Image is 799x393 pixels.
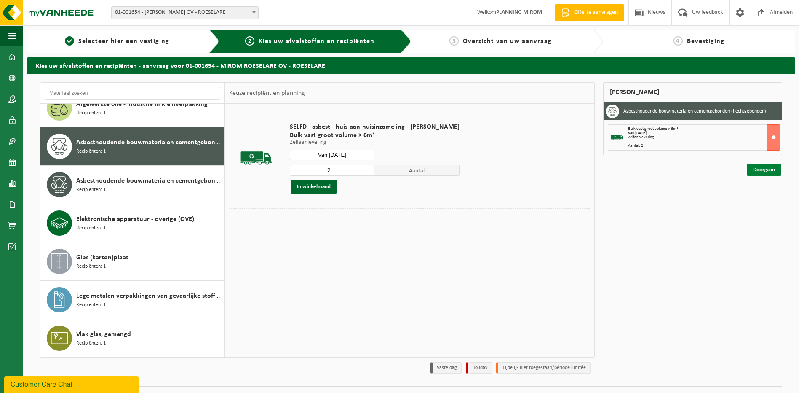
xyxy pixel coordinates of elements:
span: Asbesthoudende bouwmaterialen cementgebonden met isolatie(hechtgebonden) [76,176,222,186]
span: Kies uw afvalstoffen en recipiënten [259,38,374,45]
span: Recipiënten: 1 [76,301,106,309]
p: Zelfaanlevering [290,140,460,145]
input: Materiaal zoeken [45,87,220,100]
button: Gips (karton)plaat Recipiënten: 1 [40,242,224,281]
div: Aantal: 2 [628,144,780,148]
span: 3 [449,36,459,46]
span: Bulk vast groot volume > 6m³ [290,131,460,140]
span: Offerte aanvragen [572,8,620,17]
button: Asbesthoudende bouwmaterialen cementgebonden met isolatie(hechtgebonden) Recipiënten: 1 [40,166,224,204]
li: Tijdelijk niet toegestaan/période limitée [496,362,591,374]
span: 01-001654 - MIROM ROESELARE OV - ROESELARE [111,6,259,19]
span: Overzicht van uw aanvraag [463,38,552,45]
input: Selecteer datum [290,150,375,160]
a: Offerte aanvragen [555,4,624,21]
span: Recipiënten: 1 [76,263,106,271]
span: Recipiënten: 1 [76,224,106,232]
span: 1 [65,36,74,46]
li: Vaste dag [430,362,462,374]
button: Afgewerkte olie - industrie in kleinverpakking Recipiënten: 1 [40,89,224,127]
span: Recipiënten: 1 [76,339,106,347]
button: Vlak glas, gemengd Recipiënten: 1 [40,319,224,357]
h3: Asbesthoudende bouwmaterialen cementgebonden (hechtgebonden) [623,105,766,118]
div: Zelfaanlevering [628,135,780,140]
span: Bevestiging [687,38,724,45]
span: Recipiënten: 1 [76,148,106,156]
div: [PERSON_NAME] [603,82,783,102]
strong: PLANNING MIROM [496,9,542,16]
span: Asbesthoudende bouwmaterialen cementgebonden (hechtgebonden) [76,137,222,148]
span: Afgewerkte olie - industrie in kleinverpakking [76,99,208,109]
span: Aantal [374,165,460,176]
span: SELFD - asbest - huis-aan-huisinzameling - [PERSON_NAME] [290,123,460,131]
a: Doorgaan [747,164,781,176]
span: Recipiënten: 1 [76,186,106,194]
span: 01-001654 - MIROM ROESELARE OV - ROESELARE [112,7,258,19]
button: Elektronische apparatuur - overige (OVE) Recipiënten: 1 [40,204,224,242]
div: Keuze recipiënt en planning [225,83,309,104]
span: Recipiënten: 1 [76,109,106,117]
iframe: chat widget [4,374,141,393]
strong: Van [DATE] [628,131,647,135]
a: 1Selecteer hier een vestiging [32,36,203,46]
button: In winkelmand [291,180,337,194]
span: Vlak glas, gemengd [76,329,131,339]
h2: Kies uw afvalstoffen en recipiënten - aanvraag voor 01-001654 - MIROM ROESELARE OV - ROESELARE [27,57,795,73]
span: Bulk vast groot volume > 6m³ [628,127,678,131]
span: 4 [673,36,683,46]
li: Holiday [466,362,492,374]
button: Lege metalen verpakkingen van gevaarlijke stoffen Recipiënten: 1 [40,281,224,319]
span: 2 [245,36,254,46]
span: Lege metalen verpakkingen van gevaarlijke stoffen [76,291,222,301]
span: Gips (karton)plaat [76,253,128,263]
span: Selecteer hier een vestiging [78,38,169,45]
span: Elektronische apparatuur - overige (OVE) [76,214,194,224]
button: Asbesthoudende bouwmaterialen cementgebonden (hechtgebonden) Recipiënten: 1 [40,127,224,166]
